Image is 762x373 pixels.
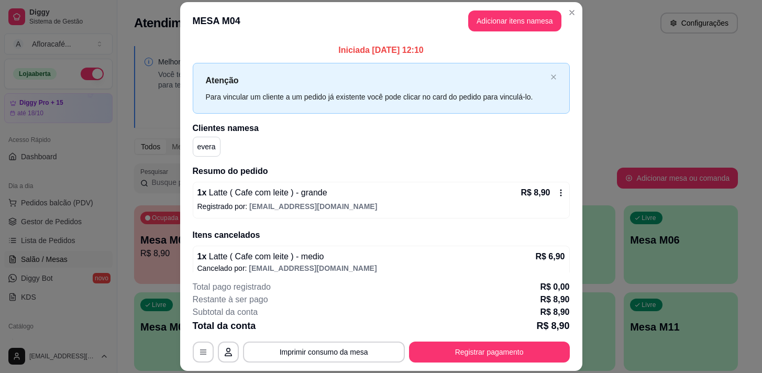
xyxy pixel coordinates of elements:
[243,342,405,363] button: Imprimir consumo da mesa
[206,74,546,87] p: Atenção
[193,165,570,178] h2: Resumo do pedido
[193,229,570,242] h2: Itens cancelados
[249,264,377,272] span: [EMAIL_ADDRESS][DOMAIN_NAME]
[540,306,569,319] p: R$ 8,90
[521,186,550,199] p: R$ 8,90
[197,186,327,199] p: 1 x
[197,201,565,212] p: Registrado por:
[564,4,580,21] button: Close
[409,342,570,363] button: Registrar pagamento
[468,10,561,31] button: Adicionar itens namesa
[206,252,324,261] span: Latte ( Cafe com leite ) - medio
[193,281,271,293] p: Total pago registrado
[206,91,546,103] div: Para vincular um cliente a um pedido já existente você pode clicar no card do pedido para vinculá...
[180,2,582,40] header: MESA M04
[193,122,570,135] h2: Clientes na mesa
[197,263,565,273] p: Cancelado por:
[249,202,377,211] span: [EMAIL_ADDRESS][DOMAIN_NAME]
[535,250,565,263] p: R$ 6,90
[193,293,268,306] p: Restante à ser pago
[193,44,570,57] p: Iniciada [DATE] 12:10
[193,306,258,319] p: Subtotal da conta
[193,319,256,333] p: Total da conta
[540,281,569,293] p: R$ 0,00
[197,250,324,263] p: 1 x
[550,74,557,81] button: close
[540,293,569,306] p: R$ 8,90
[536,319,569,333] p: R$ 8,90
[197,141,216,152] p: evera
[550,74,557,80] span: close
[206,188,327,197] span: Latte ( Cafe com leite ) - grande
